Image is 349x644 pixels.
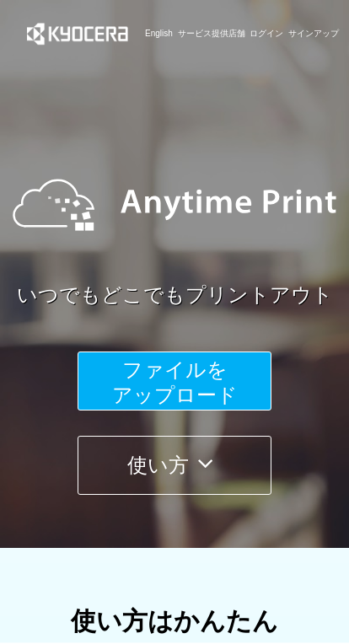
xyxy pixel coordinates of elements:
[112,358,238,406] span: ファイルを ​​アップロード
[288,28,339,40] a: サインアップ
[178,28,245,40] a: サービス提供店舗
[78,436,271,495] button: 使い方
[250,28,283,40] a: ログイン
[78,352,271,411] button: ファイルを​​アップロード
[145,28,173,40] a: English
